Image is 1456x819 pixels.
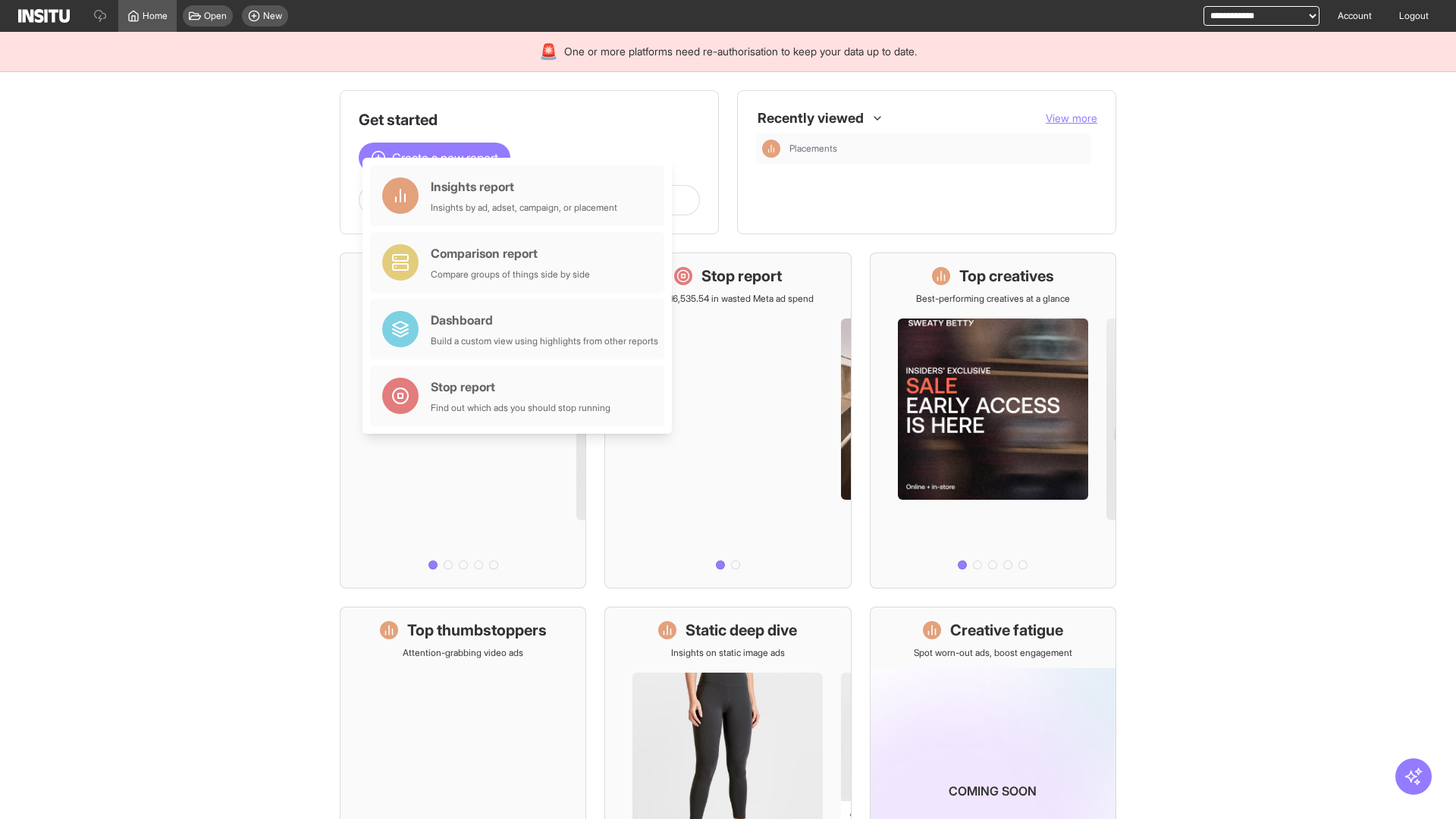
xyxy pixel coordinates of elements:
[539,41,558,62] div: 🚨
[263,10,282,22] span: New
[431,335,658,347] div: Build a custom view using highlights from other reports
[642,293,814,305] p: Save £16,535.54 in wasted Meta ad spend
[340,253,586,588] a: What's live nowSee all active ads instantly
[431,177,617,196] div: Insights report
[564,44,917,59] span: One or more platforms need re-authorisation to keep your data up to date.
[959,265,1054,287] h1: Top creatives
[407,620,547,641] h1: Top thumbstoppers
[431,202,617,214] div: Insights by ad, adset, campaign, or placement
[204,10,227,22] span: Open
[1046,111,1097,124] span: View more
[143,10,168,22] span: Home
[431,402,610,414] div: Find out which ads you should stop running
[701,265,782,287] h1: Stop report
[392,149,498,167] span: Create a new report
[431,378,610,396] div: Stop report
[671,647,785,659] p: Insights on static image ads
[789,143,837,155] span: Placements
[1046,111,1097,126] button: View more
[789,143,1085,155] span: Placements
[604,253,851,588] a: Stop reportSave £16,535.54 in wasted Meta ad spend
[916,293,1070,305] p: Best-performing creatives at a glance
[870,253,1116,588] a: Top creativesBest-performing creatives at a glance
[686,620,797,641] h1: Static deep dive
[762,140,780,158] div: Insights
[431,268,590,281] div: Compare groups of things side by side
[431,311,658,329] div: Dashboard
[403,647,523,659] p: Attention-grabbing video ads
[431,244,590,262] div: Comparison report
[359,109,700,130] h1: Get started
[359,143,510,173] button: Create a new report
[18,9,70,23] img: Logo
